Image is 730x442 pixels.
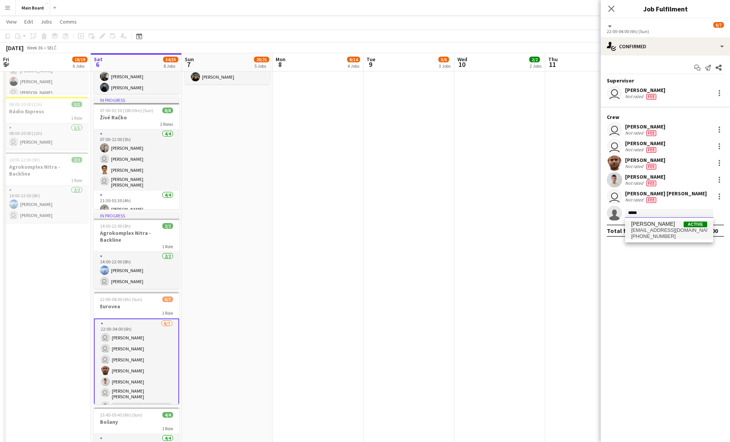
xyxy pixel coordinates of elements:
[162,108,173,113] span: 8/8
[73,63,87,69] div: 6 Jobs
[9,101,42,107] span: 08:00-20:00 (12h)
[94,97,179,103] div: In progress
[93,60,103,69] span: 6
[625,147,645,153] div: Not rated
[684,222,707,227] span: Active
[6,44,24,52] div: [DATE]
[438,57,449,62] span: 3/6
[94,56,103,63] span: Sat
[601,114,730,120] div: Crew
[645,93,658,100] div: Crew has different fees then in role
[2,60,9,69] span: 5
[162,426,173,431] span: 1 Role
[645,180,658,186] div: Crew has different fees then in role
[348,63,360,69] div: 4 Jobs
[548,56,558,63] span: Thu
[625,140,665,147] div: [PERSON_NAME]
[162,412,173,418] span: 4/4
[3,124,88,149] app-card-role: 1/108:00-20:00 (12h) [PERSON_NAME]
[3,108,88,115] h3: Rádio Express
[94,252,179,289] app-card-role: 2/214:00-22:00 (8h)[PERSON_NAME] [PERSON_NAME]
[41,18,52,25] span: Jobs
[625,157,665,163] div: [PERSON_NAME]
[71,115,82,121] span: 1 Role
[3,163,88,177] h3: Agrokomplex Nitra - Backline
[625,180,645,186] div: Not rated
[3,56,9,63] span: Fri
[162,223,173,229] span: 2/2
[100,108,153,113] span: 07:00-01:30 (18h30m) (Sun)
[631,221,675,227] span: Peter Žatko
[3,97,88,149] app-job-card: 08:00-20:00 (12h)1/1Rádio Express1 Role1/108:00-20:00 (12h) [PERSON_NAME]
[16,0,50,15] button: Main Board
[94,230,179,243] h3: Agrokomplex Nitra - Backline
[439,63,451,69] div: 3 Jobs
[162,310,173,316] span: 1 Role
[9,157,40,163] span: 14:00-22:00 (8h)
[646,164,656,170] span: Fee
[100,412,142,418] span: 23:45-05:45 (6h) (Sun)
[645,163,658,170] div: Crew has different fees then in role
[457,56,467,63] span: Wed
[3,17,20,27] a: View
[94,114,179,121] h3: Živé Račko
[631,227,707,233] span: pzatko.zabo@gmail.com
[163,57,178,62] span: 34/35
[163,63,178,69] div: 8 Jobs
[94,191,179,250] app-card-role: 4/421:30-01:30 (4h)[PERSON_NAME]
[162,296,173,302] span: 6/7
[60,18,77,25] span: Comms
[3,152,88,223] app-job-card: 14:00-22:00 (8h)2/2Agrokomplex Nitra - Backline1 Role2/214:00-22:00 (8h)[PERSON_NAME] [PERSON_NAME]
[625,123,665,130] div: [PERSON_NAME]
[530,63,541,69] div: 2 Jobs
[275,60,286,69] span: 8
[71,157,82,163] span: 2/2
[24,18,33,25] span: Edit
[94,303,179,310] h3: Eurovea
[94,212,179,289] app-job-card: In progress14:00-22:00 (8h)2/2Agrokomplex Nitra - Backline1 Role2/214:00-22:00 (8h)[PERSON_NAME] ...
[625,190,707,197] div: [PERSON_NAME] [PERSON_NAME]
[254,63,269,69] div: 5 Jobs
[57,17,80,27] a: Comms
[529,57,540,62] span: 2/2
[365,60,375,69] span: 9
[94,130,179,191] app-card-role: 4/407:00-12:00 (5h)[PERSON_NAME] [PERSON_NAME][PERSON_NAME] [PERSON_NAME] [PERSON_NAME]
[3,186,88,223] app-card-role: 2/214:00-22:00 (8h)[PERSON_NAME] [PERSON_NAME]
[625,173,665,180] div: [PERSON_NAME]
[713,22,724,28] span: 6/7
[94,97,179,209] app-job-card: In progress07:00-01:30 (18h30m) (Sun)8/8Živé Račko2 Roles4/407:00-12:00 (5h)[PERSON_NAME] [PERSON...
[646,197,656,203] span: Fee
[6,18,17,25] span: View
[646,147,656,153] span: Fee
[21,17,36,27] a: Edit
[185,56,194,63] span: Sun
[94,292,179,404] app-job-card: 22:00-04:00 (6h) (Sun)6/7Eurovea1 Role6/722:00-04:00 (6h) [PERSON_NAME] [PERSON_NAME] [PERSON_NAM...
[625,87,665,93] div: [PERSON_NAME]
[607,227,633,234] div: Total fee
[25,45,44,51] span: Week 36
[456,60,467,69] span: 10
[160,121,173,127] span: 2 Roles
[72,57,87,62] span: 18/19
[645,130,658,136] div: Crew has different fees then in role
[276,56,286,63] span: Mon
[367,56,375,63] span: Tue
[94,318,179,414] app-card-role: 6/722:00-04:00 (6h) [PERSON_NAME] [PERSON_NAME] [PERSON_NAME][PERSON_NAME][PERSON_NAME] [PERSON_N...
[646,94,656,100] span: Fee
[601,37,730,55] div: Confirmed
[645,147,658,153] div: Crew has different fees then in role
[601,4,730,14] h3: Job Fulfilment
[347,57,360,62] span: 8/14
[631,233,707,239] span: +421919248132
[625,130,645,136] div: Not rated
[100,223,131,229] span: 14:00-22:00 (8h)
[94,418,179,425] h3: Bošany
[625,197,645,203] div: Not rated
[47,45,57,51] div: SELČ
[625,163,645,170] div: Not rated
[162,244,173,249] span: 1 Role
